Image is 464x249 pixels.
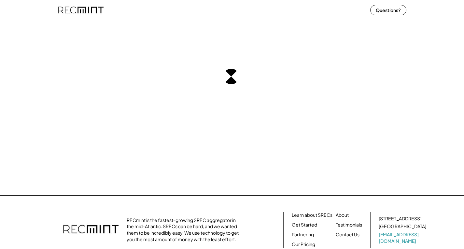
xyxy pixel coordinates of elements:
a: Testimonials [336,222,362,228]
div: RECmint is the fastest-growing SREC aggregator in the mid-Atlantic. SRECs can be hard, and we wan... [127,217,242,242]
button: Questions? [370,5,406,15]
a: Contact Us [336,231,359,238]
a: Get Started [292,222,317,228]
a: Partnering [292,231,314,238]
div: [GEOGRAPHIC_DATA] [379,223,426,230]
a: [EMAIL_ADDRESS][DOMAIN_NAME] [379,231,428,244]
a: Our Pricing [292,241,315,248]
a: About [336,212,349,218]
div: [STREET_ADDRESS] [379,215,421,222]
img: recmint-logotype%403x%20%281%29.jpeg [58,1,104,19]
img: recmint-logotype%403x.png [63,218,119,241]
a: Learn about SRECs [292,212,332,218]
